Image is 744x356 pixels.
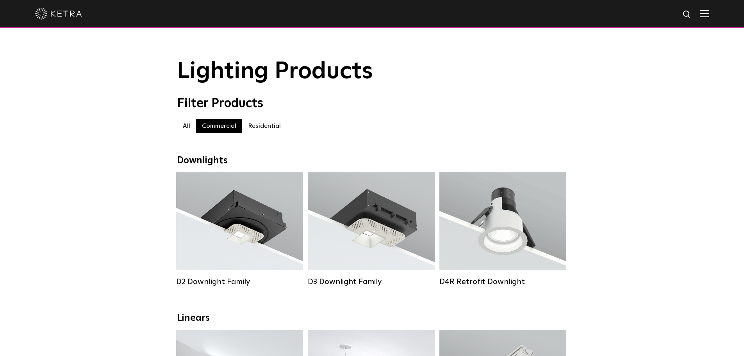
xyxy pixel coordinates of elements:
a: D4R Retrofit Downlight Lumen Output:800Colors:White / BlackBeam Angles:15° / 25° / 40° / 60°Watta... [439,172,566,286]
a: D2 Downlight Family Lumen Output:1200Colors:White / Black / Gloss Black / Silver / Bronze / Silve... [176,172,303,286]
span: Lighting Products [177,60,373,83]
div: D4R Retrofit Downlight [439,277,566,286]
img: ketra-logo-2019-white [35,8,82,20]
label: All [177,119,196,133]
div: Filter Products [177,96,567,111]
img: Hamburger%20Nav.svg [700,10,709,17]
div: D2 Downlight Family [176,277,303,286]
label: Residential [242,119,287,133]
div: Linears [177,313,567,324]
label: Commercial [196,119,242,133]
a: D3 Downlight Family Lumen Output:700 / 900 / 1100Colors:White / Black / Silver / Bronze / Paintab... [308,172,435,286]
div: D3 Downlight Family [308,277,435,286]
div: Downlights [177,155,567,166]
img: search icon [682,10,692,20]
